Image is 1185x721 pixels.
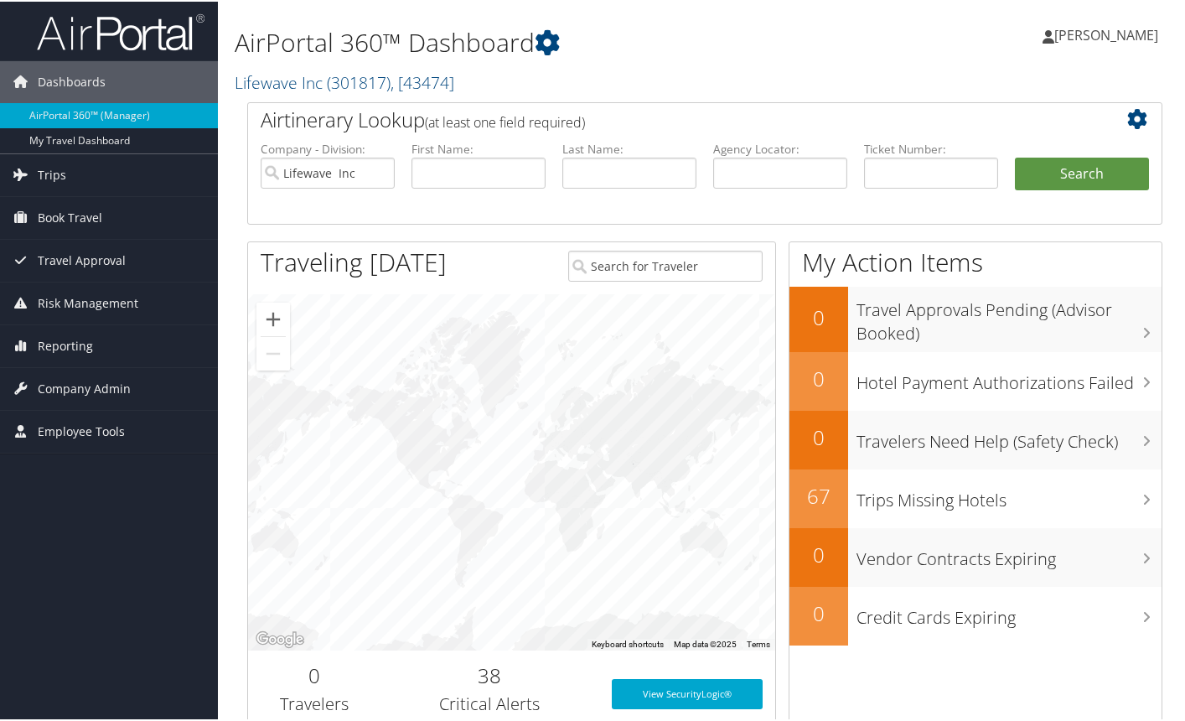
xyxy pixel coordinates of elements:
a: 0Hotel Payment Authorizations Failed [789,350,1162,409]
label: Company - Division: [261,139,395,156]
span: , [ 43474 ] [391,70,454,92]
span: Reporting [38,324,93,366]
h2: 0 [789,363,848,392]
h3: Hotel Payment Authorizations Failed [856,361,1162,393]
span: Trips [38,153,66,195]
span: Travel Approval [38,238,126,280]
a: Lifewave Inc [235,70,454,92]
h3: Travelers [261,691,367,714]
h1: AirPortal 360™ Dashboard [235,23,862,59]
a: [PERSON_NAME] [1043,8,1175,59]
a: 0Vendor Contracts Expiring [789,526,1162,585]
span: Book Travel [38,195,102,237]
h1: My Action Items [789,243,1162,278]
span: Company Admin [38,366,131,408]
h3: Critical Alerts [392,691,587,714]
h2: 67 [789,480,848,509]
label: Ticket Number: [864,139,998,156]
span: Employee Tools [38,409,125,451]
span: ( 301817 ) [327,70,391,92]
h2: 0 [789,598,848,626]
a: 0Credit Cards Expiring [789,585,1162,644]
a: Open this area in Google Maps (opens a new window) [252,627,308,649]
a: 0Travel Approvals Pending (Advisor Booked) [789,285,1162,350]
label: Agency Locator: [713,139,847,156]
a: 0Travelers Need Help (Safety Check) [789,409,1162,468]
span: Map data ©2025 [674,638,737,647]
h3: Vendor Contracts Expiring [856,537,1162,569]
h2: Airtinerary Lookup [261,104,1073,132]
a: 67Trips Missing Hotels [789,468,1162,526]
span: Dashboards [38,60,106,101]
h2: 0 [261,660,367,688]
h2: 0 [789,302,848,330]
a: View SecurityLogic® [612,677,763,708]
a: Terms (opens in new tab) [747,638,770,647]
label: Last Name: [562,139,696,156]
button: Zoom in [256,301,290,335]
span: [PERSON_NAME] [1054,24,1158,43]
h2: 38 [392,660,587,688]
h3: Trips Missing Hotels [856,479,1162,511]
h1: Traveling [DATE] [261,243,447,278]
h3: Travel Approvals Pending (Advisor Booked) [856,288,1162,344]
button: Keyboard shortcuts [592,637,664,649]
span: Risk Management [38,281,138,323]
label: First Name: [411,139,546,156]
h3: Credit Cards Expiring [856,596,1162,628]
h3: Travelers Need Help (Safety Check) [856,420,1162,452]
h2: 0 [789,422,848,450]
img: Google [252,627,308,649]
h2: 0 [789,539,848,568]
img: airportal-logo.png [37,11,204,50]
button: Zoom out [256,335,290,369]
span: (at least one field required) [425,112,585,130]
input: Search for Traveler [568,249,763,280]
button: Search [1015,156,1149,189]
